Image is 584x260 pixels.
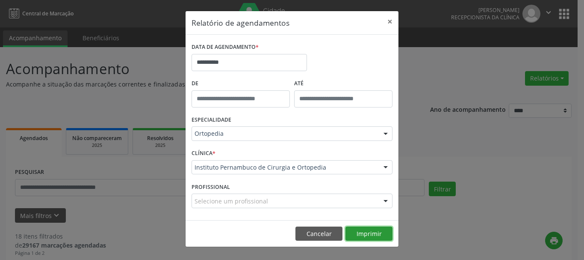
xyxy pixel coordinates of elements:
[192,180,230,194] label: PROFISSIONAL
[195,197,268,206] span: Selecione um profissional
[381,11,398,32] button: Close
[192,147,215,160] label: CLÍNICA
[294,77,392,90] label: ATÉ
[195,163,375,172] span: Instituto Pernambuco de Cirurgia e Ortopedia
[192,17,289,28] h5: Relatório de agendamentos
[192,114,231,127] label: ESPECIALIDADE
[195,129,375,138] span: Ortopedia
[192,77,290,90] label: De
[295,227,342,241] button: Cancelar
[192,41,259,54] label: DATA DE AGENDAMENTO
[345,227,392,241] button: Imprimir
